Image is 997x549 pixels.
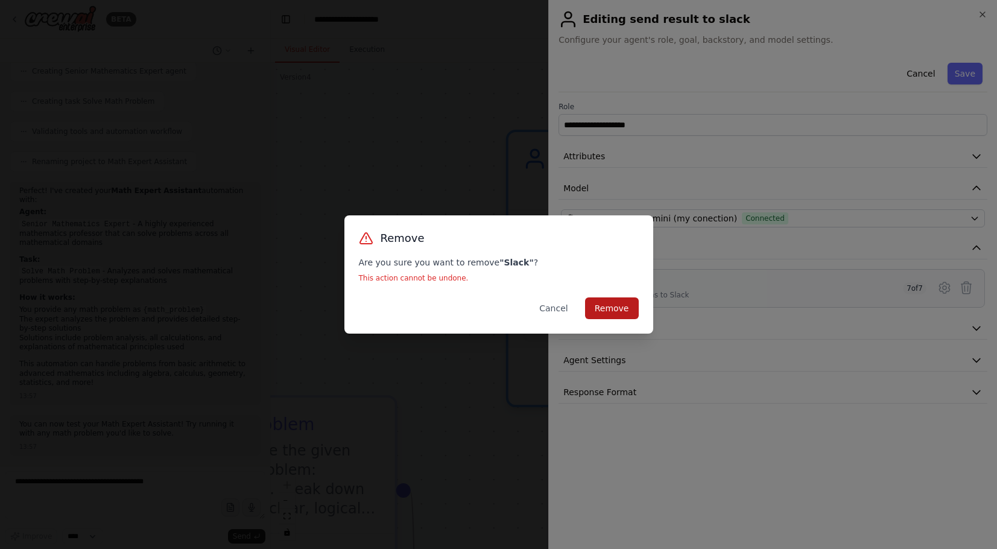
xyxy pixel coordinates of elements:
button: Remove [585,297,639,319]
p: Are you sure you want to remove ? [359,256,639,268]
h3: Remove [381,230,425,247]
strong: " Slack " [499,258,534,267]
button: Cancel [530,297,577,319]
p: This action cannot be undone. [359,273,639,283]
